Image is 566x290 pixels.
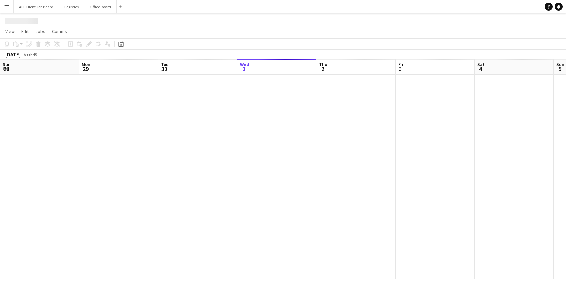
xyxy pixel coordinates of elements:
[21,28,29,34] span: Edit
[22,52,38,57] span: Week 40
[33,27,48,36] a: Jobs
[19,27,31,36] a: Edit
[84,0,117,13] button: Office Board
[477,61,485,67] span: Sat
[161,61,168,67] span: Tue
[2,65,11,72] span: 28
[59,0,84,13] button: Logistics
[319,61,327,67] span: Thu
[81,65,90,72] span: 29
[82,61,90,67] span: Mon
[239,65,249,72] span: 1
[3,61,11,67] span: Sun
[160,65,168,72] span: 30
[3,27,17,36] a: View
[49,27,70,36] a: Comms
[555,65,564,72] span: 5
[398,61,403,67] span: Fri
[5,28,15,34] span: View
[14,0,59,13] button: ALL Client Job Board
[52,28,67,34] span: Comms
[397,65,403,72] span: 3
[35,28,45,34] span: Jobs
[318,65,327,72] span: 2
[476,65,485,72] span: 4
[556,61,564,67] span: Sun
[5,51,21,58] div: [DATE]
[240,61,249,67] span: Wed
